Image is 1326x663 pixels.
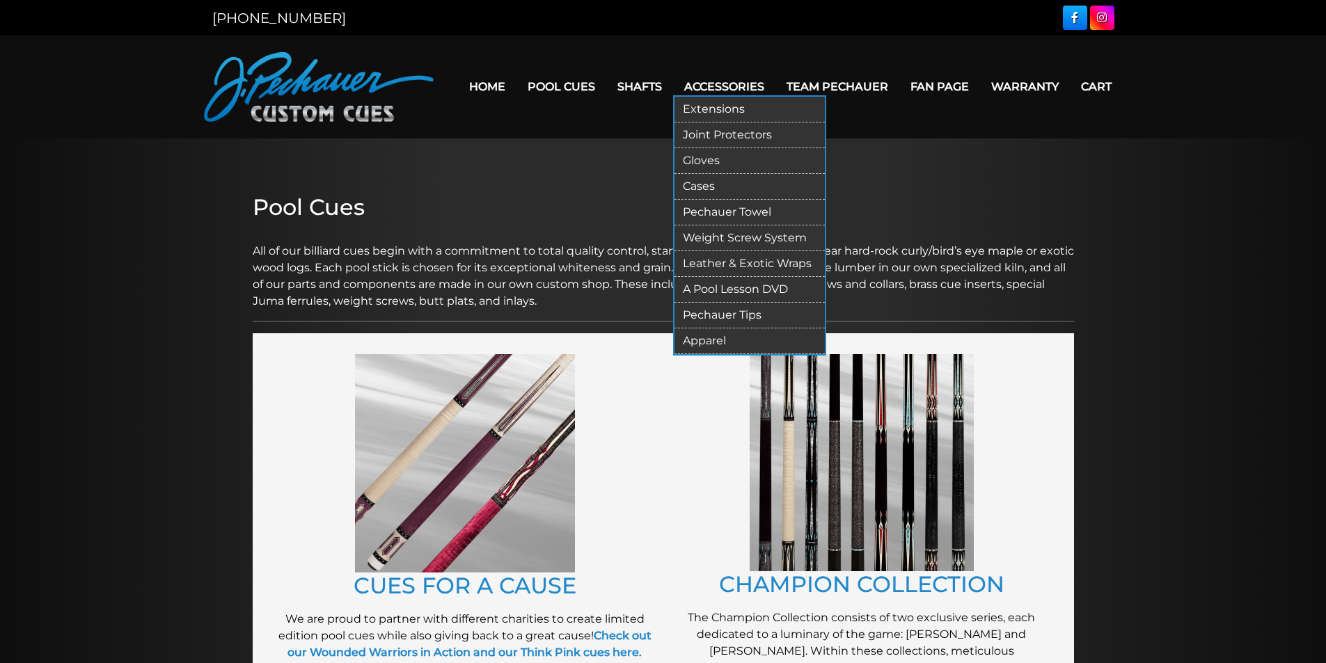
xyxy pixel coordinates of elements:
a: Pechauer Tips [674,303,825,328]
a: A Pool Lesson DVD [674,277,825,303]
a: Extensions [674,97,825,122]
a: Joint Protectors [674,122,825,148]
p: All of our billiard cues begin with a commitment to total quality control, starting with the sele... [253,226,1074,310]
a: Gloves [674,148,825,174]
a: Cases [674,174,825,200]
a: Leather & Exotic Wraps [674,251,825,277]
a: CHAMPION COLLECTION [719,570,1004,598]
a: Fan Page [899,69,980,104]
a: Pechauer Towel [674,200,825,225]
a: Pool Cues [516,69,606,104]
a: CUES FOR A CAUSE [354,572,576,599]
p: We are proud to partner with different charities to create limited edition pool cues while also g... [274,611,656,661]
a: Weight Screw System [674,225,825,251]
a: Check out our Wounded Warriors in Action and our Think Pink cues here. [287,629,652,659]
a: Accessories [673,69,775,104]
img: Pechauer Custom Cues [204,52,434,122]
a: Warranty [980,69,1070,104]
a: [PHONE_NUMBER] [212,10,346,26]
a: Cart [1070,69,1123,104]
a: Home [458,69,516,104]
a: Team Pechauer [775,69,899,104]
h2: Pool Cues [253,194,1074,221]
a: Shafts [606,69,673,104]
a: Apparel [674,328,825,354]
